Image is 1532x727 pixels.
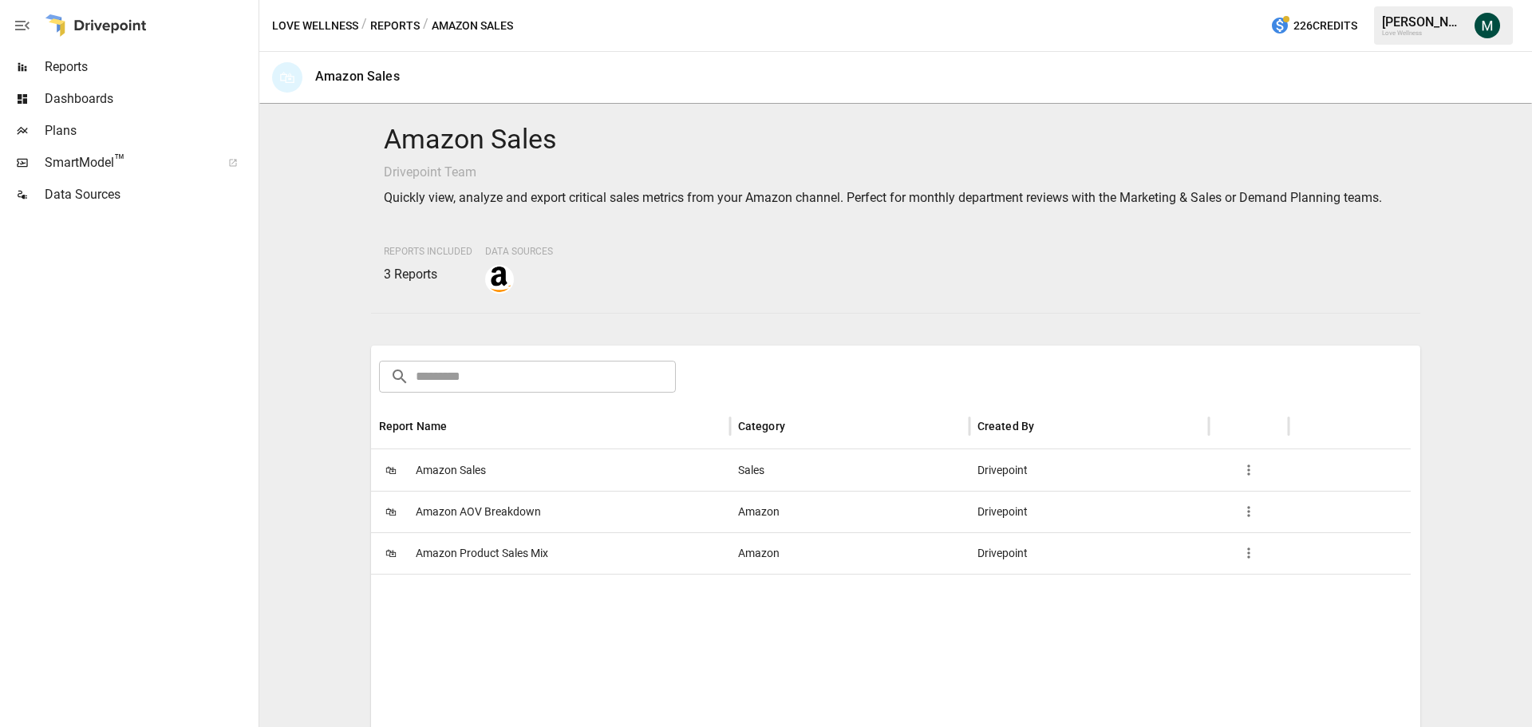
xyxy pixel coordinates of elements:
[730,449,969,491] div: Sales
[969,532,1209,574] div: Drivepoint
[384,163,1408,182] p: Drivepoint Team
[1382,14,1465,30] div: [PERSON_NAME]
[45,153,211,172] span: SmartModel
[315,69,400,84] div: Amazon Sales
[730,532,969,574] div: Amazon
[45,185,255,204] span: Data Sources
[416,492,541,532] span: Amazon AOV Breakdown
[969,491,1209,532] div: Drivepoint
[45,121,255,140] span: Plans
[45,89,255,109] span: Dashboards
[1036,415,1058,437] button: Sort
[384,246,472,257] span: Reports Included
[977,420,1035,433] div: Created By
[416,533,548,574] span: Amazon Product Sales Mix
[1465,3,1510,48] button: Michael Cormack
[487,267,512,292] img: amazon
[379,541,403,565] span: 🛍
[787,415,809,437] button: Sort
[969,449,1209,491] div: Drivepoint
[379,458,403,482] span: 🛍
[361,16,367,36] div: /
[416,450,486,491] span: Amazon Sales
[272,16,358,36] button: Love Wellness
[272,62,302,93] div: 🛍
[1382,30,1465,37] div: Love Wellness
[370,16,420,36] button: Reports
[379,420,448,433] div: Report Name
[730,491,969,532] div: Amazon
[423,16,428,36] div: /
[384,265,472,284] p: 3 Reports
[485,246,553,257] span: Data Sources
[384,123,1408,156] h4: Amazon Sales
[379,500,403,524] span: 🛍
[1293,16,1357,36] span: 226 Credits
[1264,11,1364,41] button: 226Credits
[114,151,125,171] span: ™
[384,188,1408,207] p: Quickly view, analyze and export critical sales metrics from your Amazon channel. Perfect for mon...
[448,415,471,437] button: Sort
[1475,13,1500,38] img: Michael Cormack
[45,57,255,77] span: Reports
[738,420,785,433] div: Category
